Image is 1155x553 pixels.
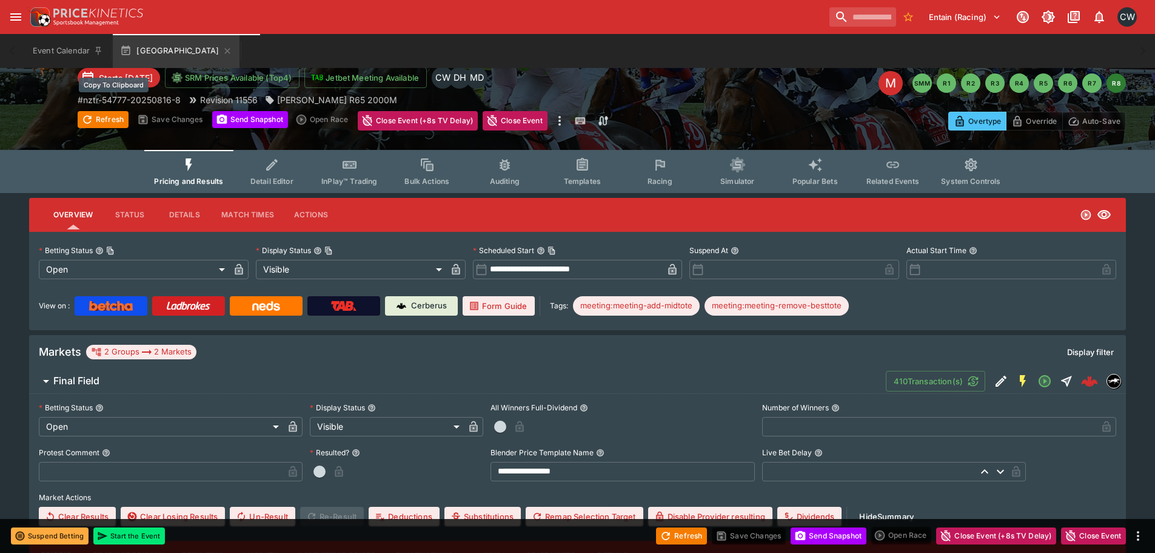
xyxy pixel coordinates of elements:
label: Market Actions [39,489,1116,507]
button: Toggle light/dark mode [1037,6,1059,28]
button: Scheduled StartCopy To Clipboard [537,246,545,255]
p: Display Status [256,245,311,256]
button: R8 [1106,73,1126,93]
div: Open [39,260,229,279]
p: Override [1026,115,1057,127]
button: Number of Winners [831,404,840,412]
div: 85ca11a1-b439-4482-bdae-75f72632e30e [1081,373,1098,390]
button: Display filter [1060,342,1121,362]
p: Revision 11556 [200,93,258,106]
div: Event type filters [144,150,1010,193]
button: Notifications [1088,6,1110,28]
span: meeting:meeting-remove-besttote [705,300,849,312]
button: Copy To Clipboard [324,246,333,255]
button: Event Calendar [25,34,110,68]
button: Copy To Clipboard [547,246,556,255]
img: Neds [252,301,280,311]
button: Close Event [1061,528,1126,545]
button: SGM Enabled [1012,370,1034,392]
button: HideSummary [852,507,921,526]
button: Blender Price Template Name [596,449,604,457]
p: All Winners Full-Dividend [490,402,577,413]
span: Simulator [720,177,754,186]
img: logo-cerberus--red.svg [1081,373,1098,390]
button: R7 [1082,73,1102,93]
img: Betcha [89,301,133,311]
button: No Bookmarks [899,7,918,27]
p: Resulted? [310,447,349,458]
label: Tags: [550,296,568,316]
button: R3 [985,73,1005,93]
button: Open [1034,370,1056,392]
div: JAMES HARDIE R65 2000M [265,93,397,106]
div: Visible [256,260,446,279]
img: Cerberus [397,301,406,311]
div: Matthew Duncan [466,67,487,89]
button: more [1131,529,1145,543]
button: Suspend Betting [11,528,89,545]
span: Related Events [866,177,919,186]
button: Clint Wallis [1114,4,1140,30]
img: PriceKinetics [53,8,143,18]
button: R1 [937,73,956,93]
svg: Visible [1097,208,1111,222]
button: Refresh [78,111,129,128]
p: Betting Status [39,402,93,413]
nav: pagination navigation [912,73,1126,93]
p: Overtype [968,115,1001,127]
button: SRM Prices Available (Top4) [165,67,300,88]
button: R6 [1058,73,1077,93]
button: Send Snapshot [791,528,866,545]
p: [PERSON_NAME] R65 2000M [277,93,397,106]
h6: Final Field [53,375,99,387]
button: Dividends [777,507,842,526]
button: Un-Result [230,507,295,526]
h5: Markets [39,345,81,359]
div: Betting Target: cerberus [705,296,849,316]
div: Start From [948,112,1126,131]
p: Actual Start Time [906,245,966,256]
div: Copy To Clipboard [79,78,149,93]
p: Display Status [310,402,365,413]
img: nztr [1107,375,1120,388]
button: Close Event (+8s TV Delay) [936,528,1056,545]
button: Auto-Save [1062,112,1126,131]
div: nztr [1106,374,1121,388]
button: Connected to PK [1012,6,1034,28]
a: Cerberus [385,296,458,316]
button: Final Field [29,369,886,393]
button: Match Times [212,200,284,229]
a: 85ca11a1-b439-4482-bdae-75f72632e30e [1077,369,1102,393]
button: Disable Provider resulting [648,507,772,526]
button: Remap Selection Target [526,507,643,526]
p: Live Bet Delay [762,447,812,458]
button: Resulted? [352,449,360,457]
button: Status [102,200,157,229]
button: Straight [1056,370,1077,392]
button: SMM [912,73,932,93]
span: Popular Bets [792,177,838,186]
button: Refresh [656,528,707,545]
svg: Open [1080,209,1092,221]
button: Substitutions [444,507,521,526]
button: Close Event (+8s TV Delay) [358,111,478,131]
button: Betting Status [95,404,104,412]
span: Templates [564,177,601,186]
button: R5 [1034,73,1053,93]
button: Start the Event [93,528,165,545]
button: Actions [284,200,338,229]
div: Clint Wallis [1117,7,1137,27]
span: Detail Editor [250,177,293,186]
button: Betting StatusCopy To Clipboard [95,246,104,255]
img: jetbet-logo.svg [311,72,323,84]
button: Send Snapshot [212,111,288,128]
img: Ladbrokes [166,301,210,311]
a: Form Guide [463,296,535,316]
p: Copy To Clipboard [78,93,181,106]
p: Starts [DATE] [99,72,153,84]
button: Close Event [483,111,547,131]
button: All Winners Full-Dividend [580,404,588,412]
p: Protest Comment [39,447,99,458]
label: View on : [39,296,70,316]
button: R2 [961,73,980,93]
